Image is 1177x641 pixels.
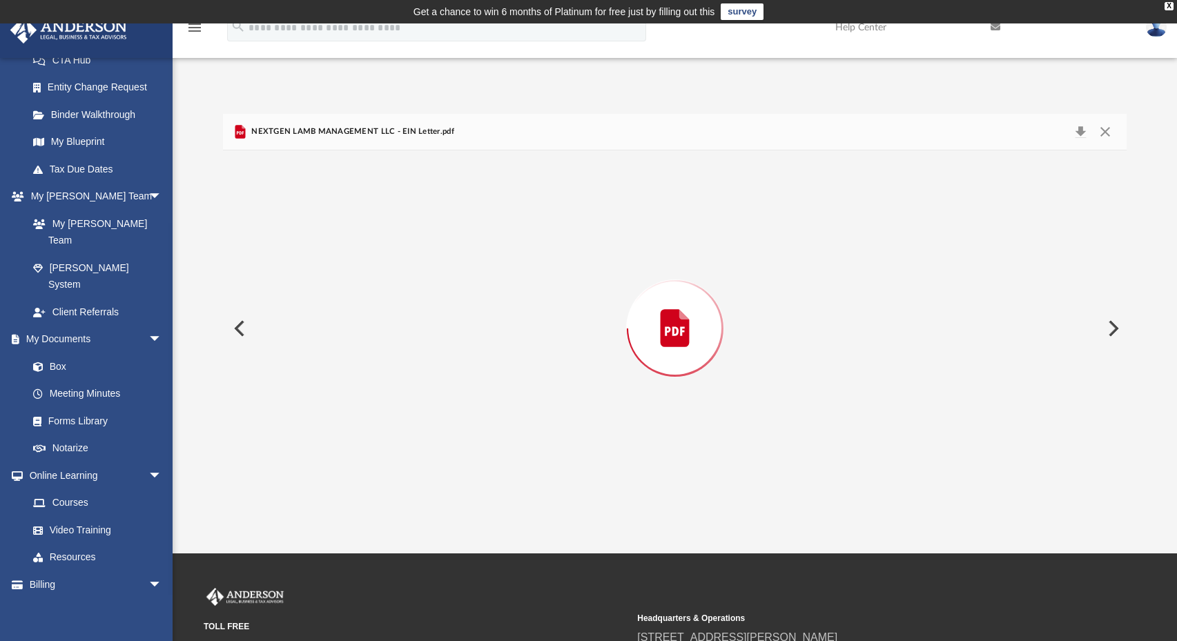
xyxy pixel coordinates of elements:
[19,101,183,128] a: Binder Walkthrough
[721,3,763,20] a: survey
[19,128,176,156] a: My Blueprint
[19,489,176,517] a: Courses
[1068,122,1093,141] button: Download
[1146,17,1167,37] img: User Pic
[231,19,246,34] i: search
[19,407,169,435] a: Forms Library
[10,571,183,598] a: Billingarrow_drop_down
[1165,2,1174,10] div: close
[223,309,253,348] button: Previous File
[6,17,131,43] img: Anderson Advisors Platinum Portal
[148,462,176,490] span: arrow_drop_down
[19,254,176,298] a: [PERSON_NAME] System
[414,3,715,20] div: Get a chance to win 6 months of Platinum for free just by filling out this
[186,19,203,36] i: menu
[249,126,454,138] span: NEXTGEN LAMB MANAGEMENT LLC - EIN Letter.pdf
[148,326,176,354] span: arrow_drop_down
[1097,309,1127,348] button: Next File
[1093,122,1118,141] button: Close
[223,114,1127,506] div: Preview
[148,183,176,211] span: arrow_drop_down
[19,74,183,101] a: Entity Change Request
[19,210,169,254] a: My [PERSON_NAME] Team
[204,588,286,606] img: Anderson Advisors Platinum Portal
[19,155,183,183] a: Tax Due Dates
[204,620,628,633] small: TOLL FREE
[19,435,176,462] a: Notarize
[19,544,176,571] a: Resources
[19,46,183,74] a: CTA Hub
[19,353,169,380] a: Box
[10,183,176,210] a: My [PERSON_NAME] Teamarrow_drop_down
[148,571,176,599] span: arrow_drop_down
[19,516,169,544] a: Video Training
[19,298,176,326] a: Client Referrals
[10,462,176,489] a: Online Learningarrow_drop_down
[10,326,176,353] a: My Documentsarrow_drop_down
[186,26,203,36] a: menu
[19,380,176,408] a: Meeting Minutes
[637,612,1061,624] small: Headquarters & Operations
